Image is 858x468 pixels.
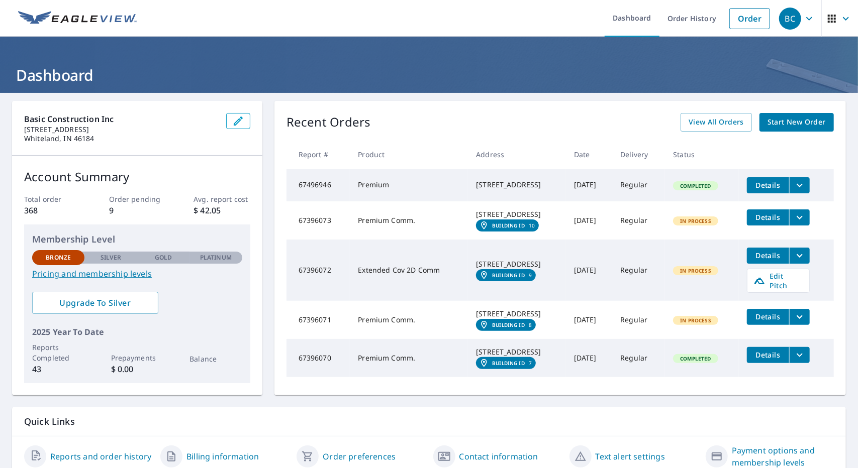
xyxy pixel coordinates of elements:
[612,240,665,301] td: Regular
[287,140,350,169] th: Report #
[32,363,84,375] p: 43
[12,65,846,85] h1: Dashboard
[350,301,468,339] td: Premium Comm.
[186,450,259,462] a: Billing information
[753,271,803,290] span: Edit Pitch
[32,268,242,280] a: Pricing and membership levels
[674,317,717,324] span: In Process
[674,182,717,189] span: Completed
[476,309,557,319] div: [STREET_ADDRESS]
[566,169,613,201] td: [DATE]
[24,134,218,143] p: Whiteland, IN 46184
[109,194,165,204] p: Order pending
[476,259,557,269] div: [STREET_ADDRESS]
[789,248,810,264] button: filesDropdownBtn-67396072
[24,415,834,428] p: Quick Links
[612,140,665,169] th: Delivery
[492,272,525,278] em: Building ID
[111,353,163,363] p: Prepayments
[350,240,468,301] td: Extended Cov 2D Comm
[24,113,218,125] p: Basic Construction Inc
[747,177,789,193] button: detailsBtn-67496946
[492,360,525,366] em: Building ID
[768,116,826,129] span: Start New Order
[612,301,665,339] td: Regular
[759,113,834,132] a: Start New Order
[350,169,468,201] td: Premium
[50,450,151,462] a: Reports and order history
[779,8,801,30] div: BC
[111,363,163,375] p: $ 0.00
[189,354,242,364] p: Balance
[681,113,752,132] a: View All Orders
[747,309,789,325] button: detailsBtn-67396071
[747,248,789,264] button: detailsBtn-67396072
[32,326,242,338] p: 2025 Year To Date
[789,209,810,225] button: filesDropdownBtn-67396073
[566,339,613,377] td: [DATE]
[789,309,810,325] button: filesDropdownBtn-67396071
[194,194,250,204] p: Avg. report cost
[101,253,122,262] p: Silver
[40,297,150,308] span: Upgrade To Silver
[350,339,468,377] td: Premium Comm.
[24,204,80,216] p: 368
[476,180,557,190] div: [STREET_ADDRESS]
[350,201,468,240] td: Premium Comm.
[674,355,717,362] span: Completed
[476,209,557,219] div: [STREET_ADDRESS]
[747,269,810,293] a: Edit Pitch
[109,204,165,216] p: 9
[350,140,468,169] th: Product
[287,201,350,240] td: 67396073
[24,194,80,204] p: Total order
[24,168,250,186] p: Account Summary
[596,450,665,462] a: Text alert settings
[612,339,665,377] td: Regular
[287,301,350,339] td: 67396071
[753,180,783,190] span: Details
[753,350,783,360] span: Details
[753,212,783,222] span: Details
[32,232,242,246] p: Membership Level
[789,347,810,363] button: filesDropdownBtn-67396070
[476,347,557,357] div: [STREET_ADDRESS]
[32,342,84,363] p: Reports Completed
[323,450,396,462] a: Order preferences
[155,253,172,262] p: Gold
[476,319,536,331] a: Building ID8
[32,292,158,314] a: Upgrade To Silver
[476,219,539,231] a: Building ID10
[200,253,232,262] p: Platinum
[674,267,717,274] span: In Process
[747,209,789,225] button: detailsBtn-67396073
[566,301,613,339] td: [DATE]
[612,201,665,240] td: Regular
[18,11,137,26] img: EV Logo
[492,222,525,228] em: Building ID
[287,113,371,132] p: Recent Orders
[566,201,613,240] td: [DATE]
[747,347,789,363] button: detailsBtn-67396070
[24,125,218,134] p: [STREET_ADDRESS]
[287,339,350,377] td: 67396070
[689,116,744,129] span: View All Orders
[459,450,538,462] a: Contact information
[789,177,810,193] button: filesDropdownBtn-67496946
[729,8,770,29] a: Order
[566,140,613,169] th: Date
[476,269,536,281] a: Building ID9
[287,169,350,201] td: 67496946
[468,140,565,169] th: Address
[194,204,250,216] p: $ 42.05
[287,240,350,301] td: 67396072
[46,253,71,262] p: Bronze
[476,357,536,369] a: Building ID7
[665,140,738,169] th: Status
[612,169,665,201] td: Regular
[753,312,783,321] span: Details
[753,251,783,260] span: Details
[492,322,525,328] em: Building ID
[566,240,613,301] td: [DATE]
[674,217,717,224] span: In Process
